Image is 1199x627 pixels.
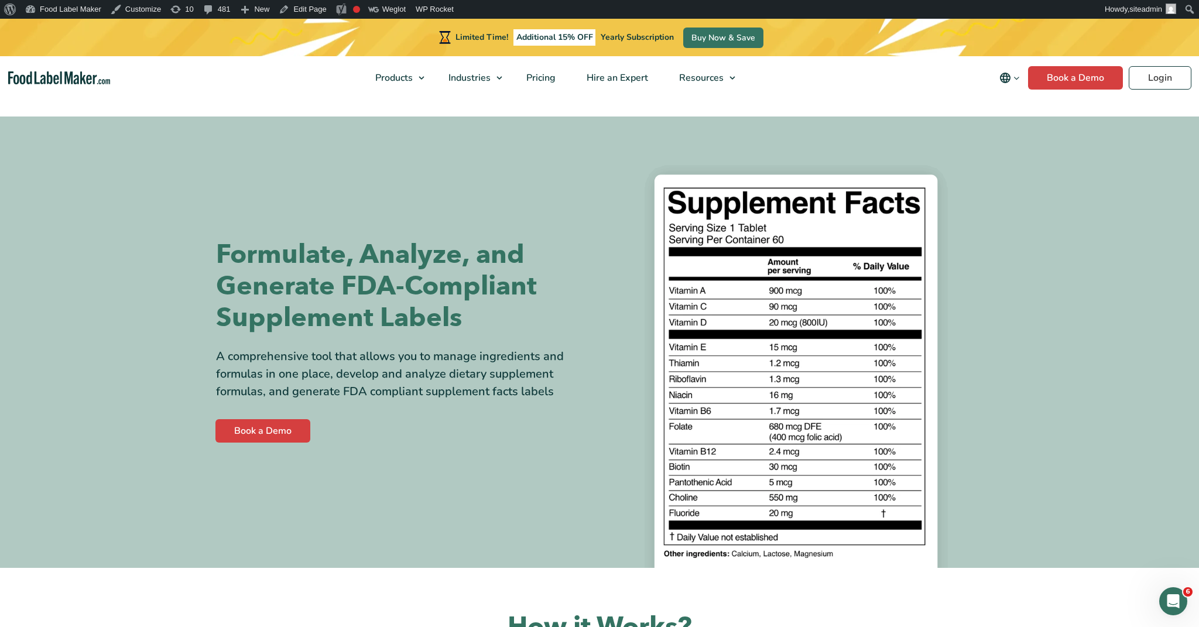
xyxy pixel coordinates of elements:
span: siteadmin [1129,5,1162,13]
a: Products [360,56,430,100]
a: Hire an Expert [571,56,661,100]
span: Resources [676,71,725,84]
a: Book a Demo [215,419,310,443]
span: Industries [445,71,492,84]
h1: Formulate, Analyze, and Generate FDA-Compliant Supplement Labels [216,239,591,334]
a: Food Label Maker homepage [8,71,111,85]
a: Login [1129,66,1191,90]
a: Resources [664,56,741,100]
span: Yearly Subscription [601,32,674,43]
span: Limited Time! [455,32,508,43]
a: Book a Demo [1028,66,1123,90]
div: Focus keyphrase not set [353,6,360,13]
a: Buy Now & Save [683,28,763,48]
span: Products [372,71,414,84]
span: Pricing [523,71,557,84]
iframe: Intercom live chat [1159,587,1187,615]
div: A comprehensive tool that allows you to manage ingredients and formulas in one place, develop and... [216,348,591,400]
a: Industries [433,56,508,100]
a: Pricing [511,56,568,100]
button: Change language [991,66,1028,90]
span: 6 [1183,587,1193,597]
span: Hire an Expert [583,71,649,84]
span: Additional 15% OFF [513,29,596,46]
